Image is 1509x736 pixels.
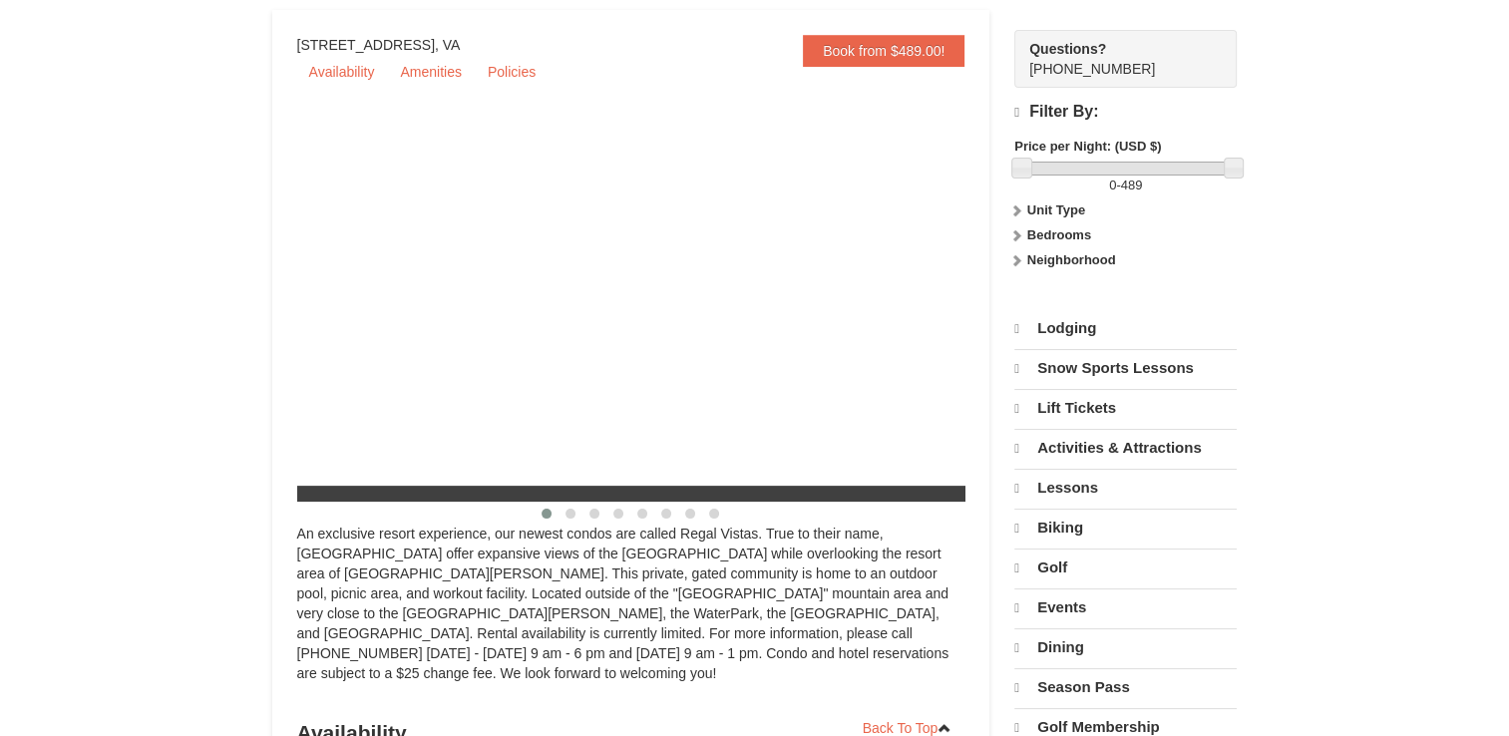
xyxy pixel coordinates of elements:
strong: Neighborhood [1027,252,1116,267]
strong: Unit Type [1027,202,1085,217]
a: Events [1014,588,1237,626]
a: Dining [1014,628,1237,666]
a: Policies [476,57,548,87]
a: Biking [1014,509,1237,547]
strong: Questions? [1029,41,1106,57]
a: Lodging [1014,310,1237,347]
label: - [1014,176,1237,195]
a: Golf [1014,549,1237,586]
span: 0 [1109,178,1116,192]
h4: Filter By: [1014,103,1237,122]
a: Snow Sports Lessons [1014,349,1237,387]
a: Amenities [388,57,473,87]
a: Lift Tickets [1014,389,1237,427]
a: Activities & Attractions [1014,429,1237,467]
a: Availability [297,57,387,87]
a: Season Pass [1014,668,1237,706]
span: 489 [1121,178,1143,192]
strong: Bedrooms [1027,227,1091,242]
span: [PHONE_NUMBER] [1029,39,1201,77]
div: An exclusive resort experience, our newest condos are called Regal Vistas. True to their name, [G... [297,524,965,703]
a: Lessons [1014,469,1237,507]
a: Book from $489.00! [803,35,964,67]
strong: Price per Night: (USD $) [1014,139,1161,154]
